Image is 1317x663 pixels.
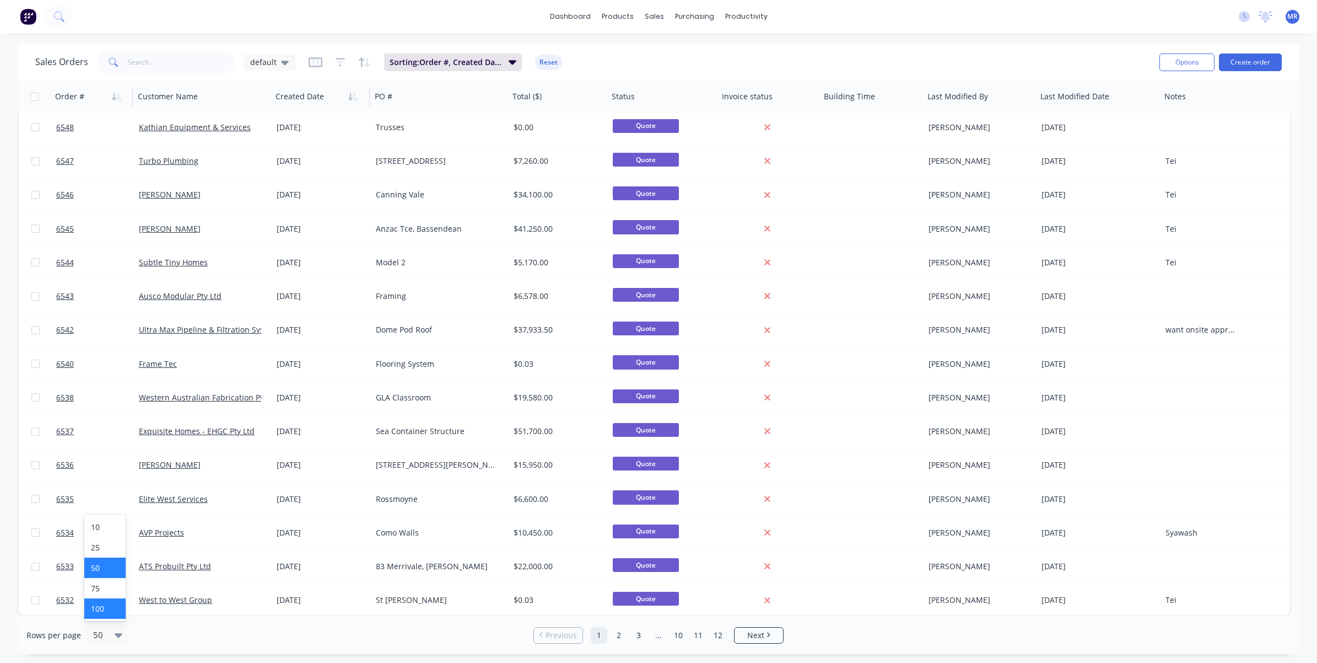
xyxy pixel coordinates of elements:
[596,8,639,25] div: products
[277,426,367,437] div: [DATE]
[139,223,201,234] a: [PERSON_NAME]
[56,122,74,133] span: 6548
[1287,12,1298,22] span: MR
[613,220,679,234] span: Quote
[534,630,582,641] a: Previous page
[376,595,498,606] div: St [PERSON_NAME]
[56,494,74,505] span: 6535
[277,459,367,470] div: [DATE]
[277,122,367,133] div: [DATE]
[277,527,367,538] div: [DATE]
[376,527,498,538] div: Como Walls
[1041,223,1157,234] div: [DATE]
[56,189,74,200] span: 6546
[376,359,498,370] div: Flooring System
[1041,324,1157,335] div: [DATE]
[376,257,498,268] div: Model 2
[376,494,498,505] div: Rossmoyne
[929,122,1028,133] div: [PERSON_NAME]
[376,122,498,133] div: Trusses
[613,153,679,167] span: Quote
[375,91,392,102] div: PO #
[1041,257,1157,268] div: [DATE]
[747,630,764,641] span: Next
[613,288,679,302] span: Quote
[514,122,600,133] div: $0.00
[56,324,74,335] span: 6542
[139,359,177,369] a: Frame Tec
[277,189,367,200] div: [DATE]
[56,145,139,178] a: 6547
[514,494,600,505] div: $6,600.00
[514,392,600,403] div: $19,580.00
[56,347,139,381] a: 6540
[277,595,367,606] div: [DATE]
[613,423,679,437] span: Quote
[277,223,367,234] div: [DATE]
[84,578,126,598] div: 75
[710,627,726,644] a: Page 12
[514,223,600,234] div: $41,250.00
[128,51,235,73] input: Search...
[1041,122,1157,133] div: [DATE]
[929,527,1028,538] div: [PERSON_NAME]
[139,257,208,268] a: Subtle Tiny Homes
[56,313,139,346] a: 6542
[613,558,679,572] span: Quote
[376,223,498,234] div: Anzac Tce, Bassendean
[544,8,596,25] a: dashboard
[1165,257,1235,268] div: Tei
[613,119,679,133] span: Quote
[56,550,139,583] a: 6533
[277,257,367,268] div: [DATE]
[722,91,773,102] div: Invoice status
[139,595,212,605] a: West to West Group
[929,291,1028,302] div: [PERSON_NAME]
[514,595,600,606] div: $0.03
[612,91,635,102] div: Status
[929,426,1028,437] div: [PERSON_NAME]
[613,490,679,504] span: Quote
[84,537,126,558] div: 25
[26,630,81,641] span: Rows per page
[139,494,208,504] a: Elite West Services
[1040,91,1109,102] div: Last Modified Date
[56,381,139,414] a: 6538
[1041,189,1157,200] div: [DATE]
[1041,595,1157,606] div: [DATE]
[384,54,522,71] button: Sorting:Order #, Created Date
[277,359,367,370] div: [DATE]
[56,280,139,313] a: 6543
[56,111,139,144] a: 6548
[376,324,498,335] div: Dome Pod Roof
[514,527,600,538] div: $10,450.00
[139,189,201,200] a: [PERSON_NAME]
[529,627,788,644] ul: Pagination
[591,627,607,644] a: Page 1 is your current page
[1041,392,1157,403] div: [DATE]
[56,178,139,211] a: 6546
[929,156,1028,167] div: [PERSON_NAME]
[56,459,74,470] span: 6536
[84,517,126,537] div: 10
[1041,459,1157,470] div: [DATE]
[139,459,201,470] a: [PERSON_NAME]
[138,91,198,102] div: Customer Name
[514,156,600,167] div: $7,260.00
[824,91,875,102] div: Building Time
[929,257,1028,268] div: [PERSON_NAME]
[514,359,600,370] div: $0.03
[56,246,139,279] a: 6544
[56,415,139,448] a: 6537
[376,392,498,403] div: GLA Classroom
[613,254,679,268] span: Quote
[720,8,773,25] div: productivity
[56,483,139,516] a: 6535
[376,189,498,200] div: Canning Vale
[929,392,1028,403] div: [PERSON_NAME]
[139,527,184,538] a: AVP Projects
[1041,359,1157,370] div: [DATE]
[514,561,600,572] div: $22,000.00
[1164,91,1186,102] div: Notes
[613,525,679,538] span: Quote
